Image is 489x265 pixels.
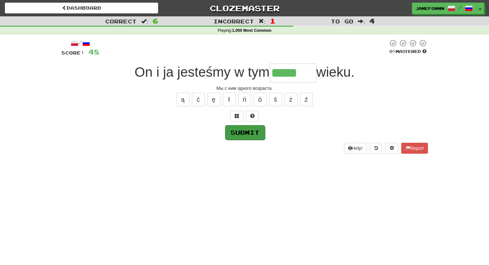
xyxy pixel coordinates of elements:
span: wieku. [316,64,355,80]
div: / [61,39,99,47]
button: ć [192,93,205,106]
button: ę [207,93,220,106]
a: Dashboard [5,3,158,13]
button: Single letter hint - you only get 1 per sentence and score half the points! alt+h [246,111,259,122]
button: Help! [344,143,367,154]
a: Clozemaster [168,3,321,14]
span: 48 [88,48,99,56]
span: / [458,5,462,10]
button: Report [401,143,428,154]
button: ą [177,93,189,106]
div: Мы с ним одного возраста. [61,85,428,91]
span: 6 [153,17,158,25]
span: JaneFonnn [415,5,444,11]
span: Incorrect [213,18,254,24]
div: Mastered [388,49,428,55]
strong: 1,000 Most Common [232,28,271,33]
button: ń [238,93,251,106]
button: Round history (alt+y) [370,143,382,154]
button: ł [223,93,236,106]
button: ś [269,93,282,106]
span: 0 % [389,49,396,54]
span: Score: [61,50,85,56]
span: 4 [369,17,375,25]
span: To go [331,18,353,24]
button: ź [300,93,313,106]
button: ó [254,93,267,106]
a: JaneFonnn / [412,3,476,14]
span: 1 [270,17,276,25]
span: On i ja jesteśmy w tym [134,64,269,80]
span: : [258,19,266,24]
span: : [141,19,148,24]
button: Switch sentence to multiple choice alt+p [231,111,243,122]
button: Submit [225,125,265,140]
button: ż [285,93,297,106]
span: Correct [105,18,137,24]
span: : [358,19,365,24]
